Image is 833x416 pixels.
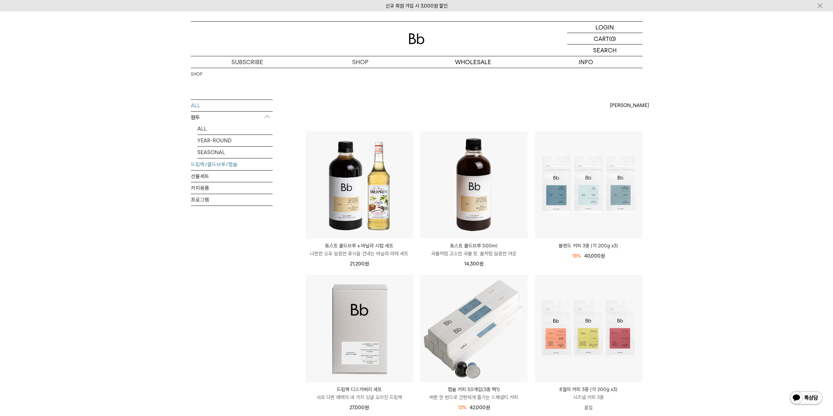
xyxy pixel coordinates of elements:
[420,242,528,258] a: 토스트 콜드브루 500ml 곡물처럼 고소한 곡물 향, 꿀처럼 달콤한 여운
[595,22,614,33] p: LOGIN
[609,33,616,44] p: (0)
[486,405,490,410] span: 원
[420,250,528,258] p: 곡물처럼 고소한 곡물 향, 꿀처럼 달콤한 여운
[458,404,466,411] div: 12%
[530,56,643,68] p: INFO
[306,250,413,258] p: 나른한 오후 달콤한 휴식을 건네는 바닐라 라떼 세트
[191,182,273,194] a: 커피용품
[470,405,490,410] span: 42,000
[584,253,605,259] span: 40,000
[420,386,528,401] a: 캡슐 커피 50개입(3종 택1) 버튼 한 번으로 간편하게 즐기는 스페셜티 커피
[191,100,273,111] a: ALL
[191,71,202,78] a: SHOP
[572,252,581,260] div: 18%
[420,275,528,382] img: 캡슐 커피 50개입(3종 택1)
[464,261,483,267] span: 14,300
[197,147,273,158] a: SEASONAL
[191,159,273,170] a: 드립백/콜드브루/캡슐
[567,22,643,33] a: LOGIN
[535,386,642,393] p: 8월의 커피 3종 (각 200g x3)
[601,253,605,259] span: 원
[306,275,413,382] img: 드립백 디스커버리 세트
[594,33,609,44] p: CART
[306,393,413,401] p: 서로 다른 매력의 네 가지 싱글 오리진 드립백
[386,3,448,9] a: 신규 회원 가입 시 3,000원 할인
[191,171,273,182] a: 선물세트
[535,401,642,414] p: 품절
[197,123,273,135] a: ALL
[306,386,413,401] a: 드립백 디스커버리 세트 서로 다른 매력의 네 가지 싱글 오리진 드립백
[306,242,413,258] a: 토스트 콜드브루 x 바닐라 시럽 세트 나른한 오후 달콤한 휴식을 건네는 바닐라 라떼 세트
[409,33,425,44] img: 로고
[535,131,642,239] img: 블렌드 커피 3종 (각 200g x3)
[535,393,642,401] p: 시즈널 커피 3종
[365,405,369,410] span: 원
[350,261,369,267] span: 21,200
[593,45,617,56] p: SEARCH
[191,56,304,68] a: SUBSCRIBE
[535,386,642,401] a: 8월의 커피 3종 (각 200g x3) 시즈널 커피 3종
[191,194,273,206] a: 프로그램
[789,390,823,406] img: 카카오톡 채널 1:1 채팅 버튼
[306,242,413,250] p: 토스트 콜드브루 x 바닐라 시럽 세트
[535,275,642,382] img: 8월의 커피 3종 (각 200g x3)
[191,112,273,123] p: 원두
[417,56,530,68] p: WHOLESALE
[420,386,528,393] p: 캡슐 커피 50개입(3종 택1)
[567,33,643,45] a: CART (0)
[420,242,528,250] p: 토스트 콜드브루 500ml
[350,405,369,410] span: 27,000
[304,56,417,68] a: SHOP
[306,131,413,239] img: 토스트 콜드브루 x 바닐라 시럽 세트
[535,242,642,250] a: 블렌드 커피 3종 (각 200g x3)
[420,393,528,401] p: 버튼 한 번으로 간편하게 즐기는 스페셜티 커피
[420,131,528,239] img: 토스트 콜드브루 500ml
[610,101,649,109] span: [PERSON_NAME]
[306,386,413,393] p: 드립백 디스커버리 세트
[365,261,369,267] span: 원
[197,135,273,146] a: YEAR-ROUND
[479,261,483,267] span: 원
